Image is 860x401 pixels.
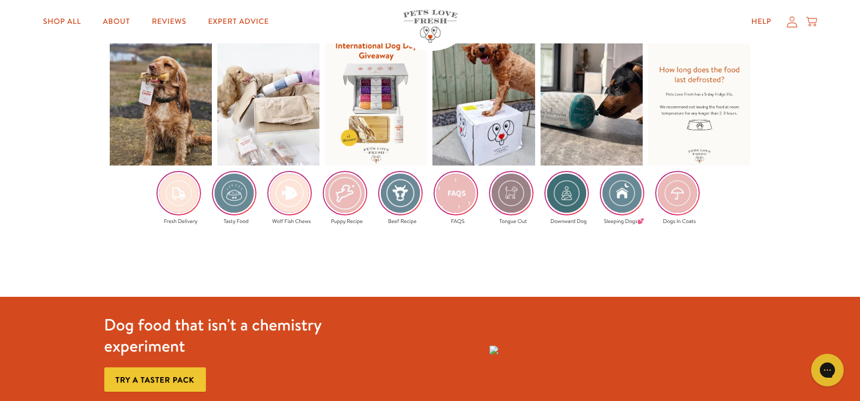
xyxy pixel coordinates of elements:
[743,11,780,33] a: Help
[388,218,416,225] strong: Beef Recipe
[104,314,371,357] h3: Dog food that isn't a chemistry experiment
[143,11,194,33] a: Reviews
[272,218,311,225] strong: Wolf Fish Chews
[158,172,200,214] img: 93167_7627828820727650526-4t.jpg
[268,172,311,214] img: 58314_2810153398668061499-4t.jpg
[490,172,532,214] img: 0015_965318731686421580-4t.jpg
[435,172,477,214] img: 51479_2512492527185327460-4t.jpg
[601,172,643,214] img: 2475_1013201103904099664-4t.jpg
[213,172,255,214] img: 821988_4635509096548387497-4t.jpg
[663,218,695,225] strong: Dogs In Coats
[604,218,644,225] strong: Sleeping Dogs💕
[806,350,849,390] iframe: Gorgias live chat messenger
[34,11,90,33] a: Shop All
[94,11,139,33] a: About
[451,218,464,225] strong: FAQS
[545,172,588,214] img: 4034_6084782512731327967-4t.jpg
[104,367,206,392] a: Try a taster pack
[199,11,278,33] a: Expert Advice
[550,218,587,225] strong: Downward Dog
[324,172,366,214] img: 10968_5072579764926655300-4t.jpg
[223,218,248,225] strong: Tasty Food
[403,10,457,43] img: Pets Love Fresh
[489,346,756,360] img: Fussy
[331,218,363,225] strong: Puppy Recipe
[656,172,699,214] img: 03310_6573765221449598147-4t.jpg
[499,218,527,225] strong: Tongue Out
[379,172,422,214] img: 51019_922969244171885795-4t.jpg
[164,218,197,225] strong: Fresh Delivery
